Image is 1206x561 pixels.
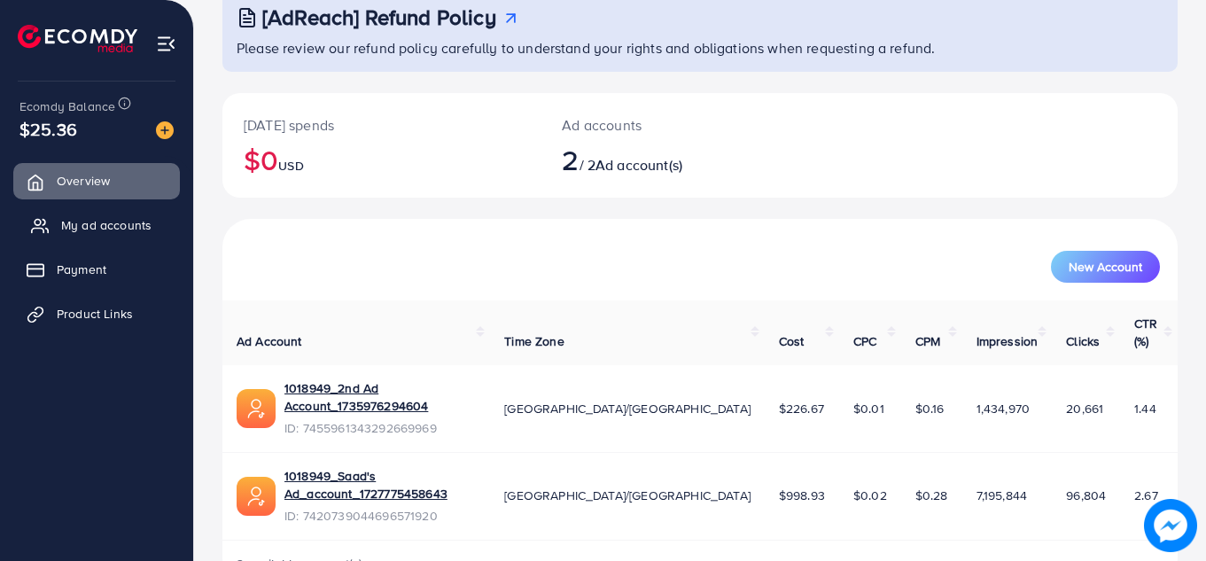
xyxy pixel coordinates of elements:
[237,332,302,350] span: Ad Account
[562,114,759,136] p: Ad accounts
[284,507,476,525] span: ID: 7420739044696571920
[278,157,303,175] span: USD
[1144,499,1197,552] img: image
[1051,251,1160,283] button: New Account
[237,477,276,516] img: ic-ads-acc.e4c84228.svg
[284,419,476,437] span: ID: 7455961343292669969
[853,400,884,417] span: $0.01
[13,163,180,199] a: Overview
[915,487,948,504] span: $0.28
[504,332,564,350] span: Time Zone
[18,25,137,52] img: logo
[244,114,519,136] p: [DATE] spends
[1134,487,1158,504] span: 2.67
[1134,400,1156,417] span: 1.44
[57,305,133,323] span: Product Links
[779,400,824,417] span: $226.67
[779,332,805,350] span: Cost
[61,216,152,234] span: My ad accounts
[915,400,945,417] span: $0.16
[562,139,579,180] span: 2
[284,467,476,503] a: 1018949_Saad's Ad_account_1727775458643
[156,34,176,54] img: menu
[244,143,519,176] h2: $0
[976,332,1039,350] span: Impression
[237,389,276,428] img: ic-ads-acc.e4c84228.svg
[13,296,180,331] a: Product Links
[57,172,110,190] span: Overview
[504,400,751,417] span: [GEOGRAPHIC_DATA]/[GEOGRAPHIC_DATA]
[262,4,496,30] h3: [AdReach] Refund Policy
[13,252,180,287] a: Payment
[1066,400,1103,417] span: 20,661
[915,332,940,350] span: CPM
[504,487,751,504] span: [GEOGRAPHIC_DATA]/[GEOGRAPHIC_DATA]
[853,332,876,350] span: CPC
[19,97,115,115] span: Ecomdy Balance
[853,487,887,504] span: $0.02
[1066,332,1100,350] span: Clicks
[976,487,1027,504] span: 7,195,844
[595,155,682,175] span: Ad account(s)
[19,116,77,142] span: $25.36
[1134,315,1157,350] span: CTR (%)
[156,121,174,139] img: image
[13,207,180,243] a: My ad accounts
[1066,487,1106,504] span: 96,804
[779,487,825,504] span: $998.93
[237,37,1167,58] p: Please review our refund policy carefully to understand your rights and obligations when requesti...
[562,143,759,176] h2: / 2
[1069,261,1142,273] span: New Account
[57,261,106,278] span: Payment
[976,400,1030,417] span: 1,434,970
[284,379,476,416] a: 1018949_2nd Ad Account_1735976294604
